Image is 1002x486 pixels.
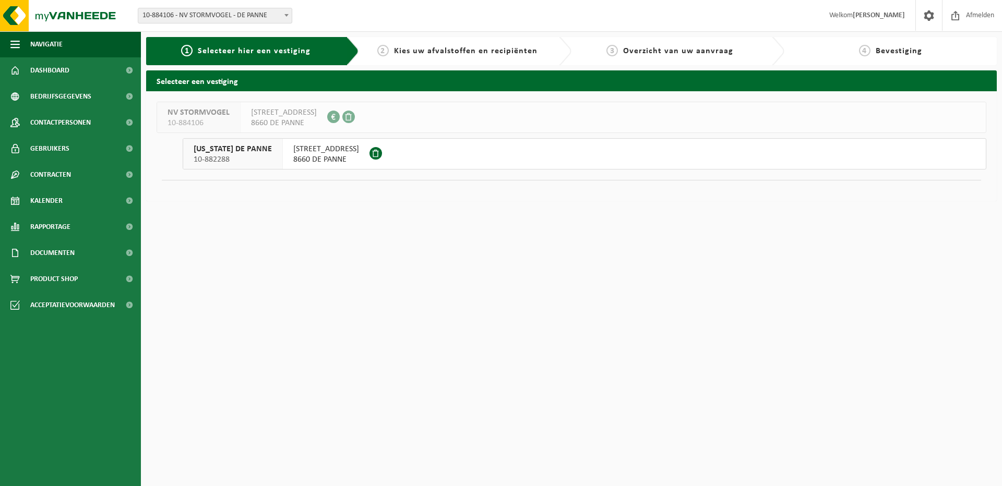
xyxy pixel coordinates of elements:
span: Acceptatievoorwaarden [30,292,115,318]
span: Product Shop [30,266,78,292]
span: [STREET_ADDRESS] [251,107,317,118]
span: 4 [859,45,870,56]
span: Bedrijfsgegevens [30,83,91,110]
span: 10-884106 [168,118,230,128]
span: NV STORMVOGEL [168,107,230,118]
span: 10-882288 [194,154,272,165]
span: Navigatie [30,31,63,57]
span: Overzicht van uw aanvraag [623,47,733,55]
span: 1 [181,45,193,56]
span: Contracten [30,162,71,188]
span: Contactpersonen [30,110,91,136]
button: [US_STATE] DE PANNE 10-882288 [STREET_ADDRESS]8660 DE PANNE [183,138,986,169]
span: 2 [377,45,389,56]
span: Gebruikers [30,136,69,162]
span: Kalender [30,188,63,214]
span: Rapportage [30,214,70,240]
span: Kies uw afvalstoffen en recipiënten [394,47,538,55]
span: Documenten [30,240,75,266]
span: Bevestiging [876,47,922,55]
span: [US_STATE] DE PANNE [194,144,272,154]
span: 8660 DE PANNE [293,154,359,165]
h2: Selecteer een vestiging [146,70,997,91]
span: Selecteer hier een vestiging [198,47,311,55]
span: [STREET_ADDRESS] [293,144,359,154]
strong: [PERSON_NAME] [853,11,905,19]
span: Dashboard [30,57,69,83]
span: 10-884106 - NV STORMVOGEL - DE PANNE [138,8,292,23]
span: 3 [606,45,618,56]
span: 8660 DE PANNE [251,118,317,128]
